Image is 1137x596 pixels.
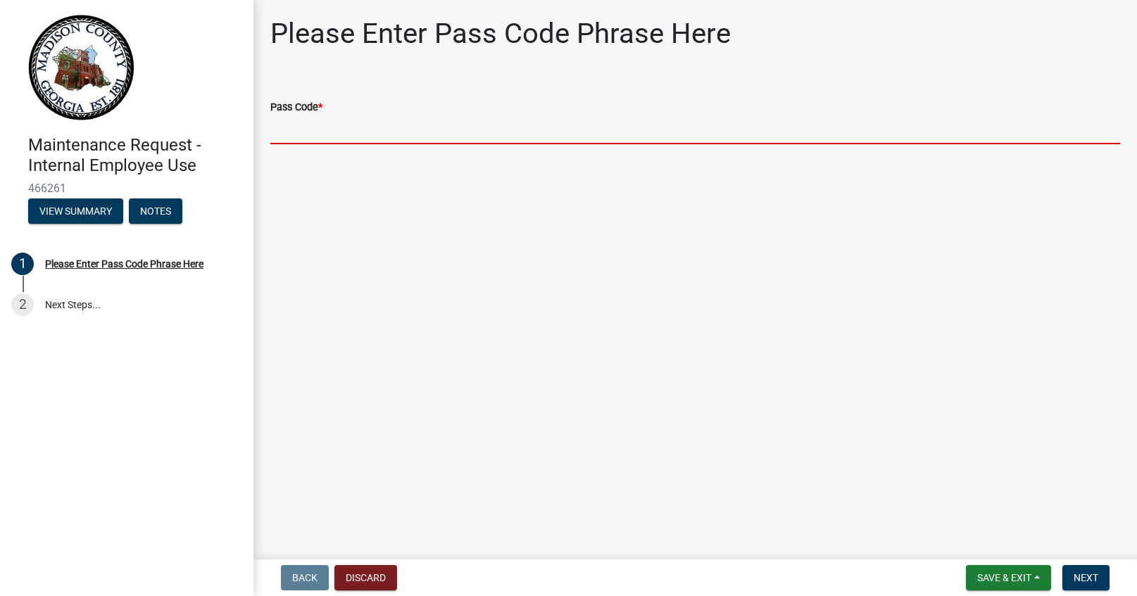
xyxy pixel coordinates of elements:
[11,253,34,275] div: 1
[129,206,182,217] wm-modal-confirm: Notes
[292,572,318,583] span: Back
[1074,572,1098,583] span: Next
[28,135,242,176] h4: Maintenance Request - Internal Employee Use
[28,198,123,224] button: View Summary
[977,572,1031,583] span: Save & Exit
[45,259,203,269] div: Please Enter Pass Code Phrase Here
[281,565,329,590] button: Back
[966,565,1051,590] button: Save & Exit
[334,565,397,590] button: Discard
[270,103,322,113] label: Pass Code
[1062,565,1110,590] button: Next
[28,206,123,217] wm-modal-confirm: Summary
[11,293,34,316] div: 2
[129,198,182,224] button: Notes
[28,15,134,120] img: Madison County, Georgia
[270,17,731,51] h1: Please Enter Pass Code Phrase Here
[28,182,225,195] span: 466261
